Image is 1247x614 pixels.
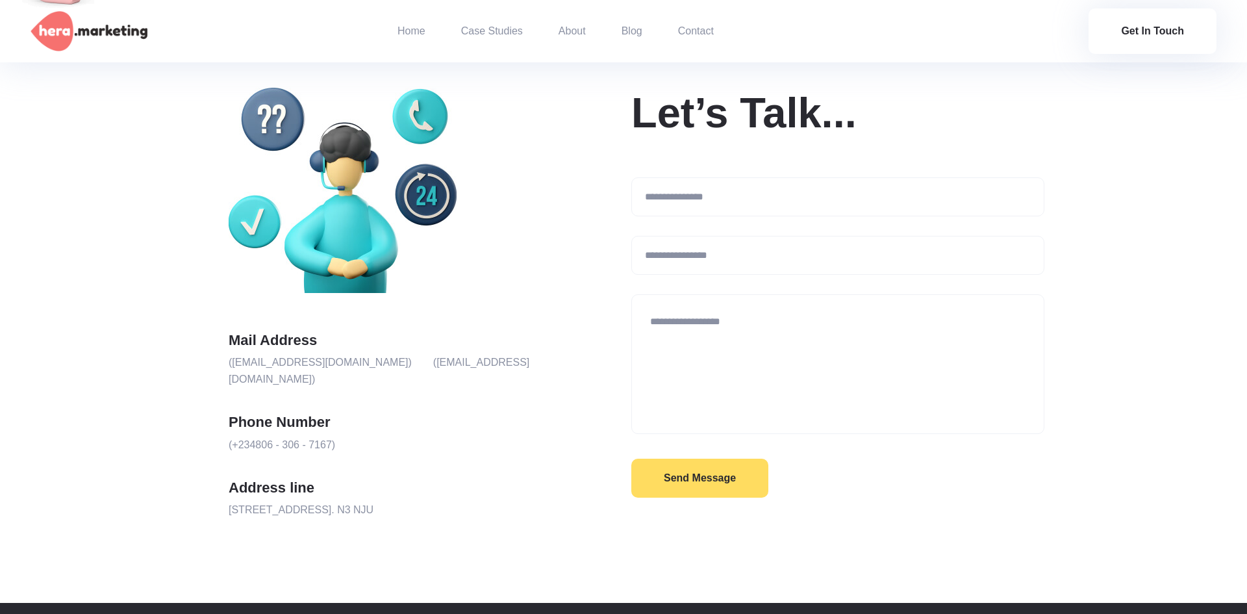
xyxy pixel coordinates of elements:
[229,480,616,496] h4: Address line
[229,504,373,515] a: [STREET_ADDRESS]. N3 NJU
[229,357,412,368] a: ([EMAIL_ADDRESS][DOMAIN_NAME])
[229,332,616,349] h4: Mail Address
[631,88,1044,138] h4: Let’s Talk...
[229,414,616,431] h4: Phone Number
[1089,8,1216,54] a: Get In Touch
[229,439,335,450] a: (+234806 - 306 - 7167)
[631,459,768,498] button: Send Message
